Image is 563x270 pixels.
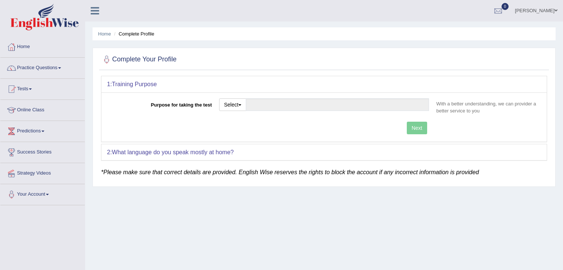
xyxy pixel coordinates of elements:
h2: Complete Your Profile [101,54,177,65]
em: *Please make sure that correct details are provided. English Wise reserves the rights to block th... [101,169,479,175]
p: With a better understanding, we can provider a better service to you [433,100,541,114]
a: Predictions [0,121,85,139]
b: Training Purpose [112,81,157,87]
a: Your Account [0,184,85,203]
a: Strategy Videos [0,163,85,182]
a: Tests [0,79,85,97]
div: 2: [101,144,547,161]
a: Practice Questions [0,58,85,76]
span: 0 [502,3,509,10]
a: Home [0,37,85,55]
button: Select [219,98,246,111]
a: Home [98,31,111,37]
b: What language do you speak mostly at home? [112,149,234,155]
a: Success Stories [0,142,85,161]
a: Online Class [0,100,85,118]
div: 1: [101,76,547,92]
li: Complete Profile [112,30,154,37]
label: Purpose for taking the test [107,98,215,108]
